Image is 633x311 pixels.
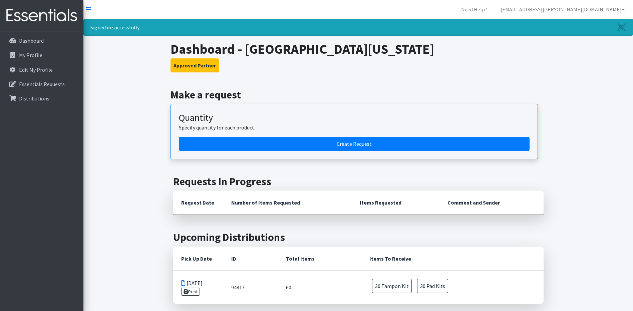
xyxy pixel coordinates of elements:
[179,112,530,123] h3: Quantity
[83,19,633,36] div: Signed in successfully.
[173,271,223,304] td: [DATE]
[3,92,81,105] a: Distributions
[19,37,44,44] p: Dashboard
[361,247,543,271] th: Items To Receive
[372,279,412,293] span: 30 Tampon Kit
[171,58,219,72] button: Approved Partner
[173,231,544,244] h2: Upcoming Distributions
[3,34,81,47] a: Dashboard
[179,137,530,151] a: Create a request by quantity
[3,77,81,91] a: Essentials Requests
[19,81,65,87] p: Essentials Requests
[179,123,530,131] p: Specify quantity for each product.
[278,247,361,271] th: Total Items
[173,175,544,188] h2: Requests In Progress
[171,41,546,57] h1: Dashboard - [GEOGRAPHIC_DATA][US_STATE]
[19,66,53,73] p: Edit My Profile
[181,288,200,296] a: Print
[223,247,278,271] th: ID
[611,19,633,35] a: Close
[173,247,223,271] th: Pick Up Date
[223,191,352,215] th: Number of Items Requested
[3,4,81,27] img: HumanEssentials
[19,52,42,58] p: My Profile
[3,48,81,62] a: My Profile
[456,3,493,16] a: Need Help?
[417,279,448,293] span: 30 Pad Kits
[173,191,223,215] th: Request Date
[278,271,361,304] td: 60
[171,88,546,101] h2: Make a request
[223,271,278,304] td: 94817
[19,95,49,102] p: Distributions
[439,191,543,215] th: Comment and Sender
[495,3,630,16] a: [EMAIL_ADDRESS][PERSON_NAME][DOMAIN_NAME]
[3,63,81,76] a: Edit My Profile
[352,191,439,215] th: Items Requested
